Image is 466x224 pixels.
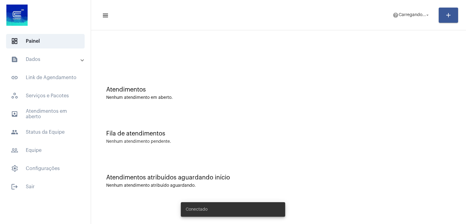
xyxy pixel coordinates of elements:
[445,12,452,19] mat-icon: add
[11,92,18,99] span: sidenav icon
[106,130,451,137] div: Fila de atendimentos
[6,70,85,85] span: Link de Agendamento
[11,56,81,63] mat-panel-title: Dados
[106,95,451,100] div: Nenhum atendimento em aberto.
[6,125,85,139] span: Status da Equipe
[186,206,208,212] span: Conectado
[11,38,18,45] span: sidenav icon
[4,52,91,67] mat-expansion-panel-header: sidenav iconDados
[106,86,451,93] div: Atendimentos
[425,12,430,18] mat-icon: arrow_drop_down
[6,34,85,48] span: Painel
[106,183,451,188] div: Nenhum atendimento atribuído aguardando.
[6,161,85,176] span: Configurações
[399,13,426,17] span: Carregando...
[11,165,18,172] span: sidenav icon
[11,56,18,63] mat-icon: sidenav icon
[5,3,29,27] img: d4669ae0-8c07-2337-4f67-34b0df7f5ae4.jpeg
[11,110,18,118] mat-icon: sidenav icon
[6,143,85,158] span: Equipe
[11,183,18,190] mat-icon: sidenav icon
[11,129,18,136] mat-icon: sidenav icon
[393,12,399,18] mat-icon: help
[11,147,18,154] mat-icon: sidenav icon
[389,9,434,21] button: Carregando...
[106,174,451,181] div: Atendimentos atribuídos aguardando início
[6,107,85,121] span: Atendimentos em aberto
[11,74,18,81] mat-icon: sidenav icon
[6,89,85,103] span: Serviços e Pacotes
[102,12,108,19] mat-icon: sidenav icon
[6,179,85,194] span: Sair
[106,139,171,144] div: Nenhum atendimento pendente.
